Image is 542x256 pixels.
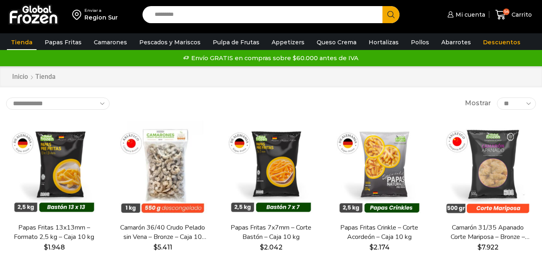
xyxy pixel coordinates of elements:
a: Hortalizas [365,35,403,50]
a: Pescados y Mariscos [135,35,205,50]
a: Papas Fritas [41,35,86,50]
a: 54 Carrito [493,5,534,24]
a: Camarón 31/35 Apanado Corte Mariposa – Bronze – Caja 5 kg [445,223,531,242]
a: Camarón 36/40 Crudo Pelado sin Vena – Bronze – Caja 10 kg [119,223,206,242]
bdi: 5.411 [153,243,172,251]
a: Papas Fritas 13x13mm – Formato 2,5 kg – Caja 10 kg [11,223,97,242]
a: Papas Fritas 7x7mm – Corte Bastón – Caja 10 kg [228,223,314,242]
a: Abarrotes [437,35,475,50]
bdi: 7.922 [477,243,499,251]
bdi: 1.948 [44,243,65,251]
span: $ [260,243,264,251]
a: Appetizers [268,35,309,50]
span: $ [44,243,48,251]
div: Region Sur [84,13,118,22]
a: Queso Crema [313,35,361,50]
a: Tienda [7,35,37,50]
a: Inicio [12,72,28,82]
a: Descuentos [479,35,525,50]
a: Pulpa de Frutas [209,35,263,50]
nav: Breadcrumb [12,72,56,82]
a: Camarones [90,35,131,50]
span: $ [153,243,158,251]
span: $ [369,243,374,251]
span: Mi cuenta [453,11,485,19]
a: Pollos [407,35,433,50]
span: 54 [503,9,510,15]
div: Enviar a [84,8,118,13]
span: Mostrar [465,99,491,108]
a: Papas Fritas Crinkle – Corte Acordeón – Caja 10 kg [336,223,423,242]
select: Pedido de la tienda [6,98,110,110]
img: address-field-icon.svg [72,8,84,22]
bdi: 2.174 [369,243,390,251]
h1: Tienda [35,73,56,80]
span: $ [477,243,482,251]
button: Search button [382,6,399,23]
a: Mi cuenta [445,7,485,23]
span: Carrito [510,11,532,19]
bdi: 2.042 [260,243,283,251]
